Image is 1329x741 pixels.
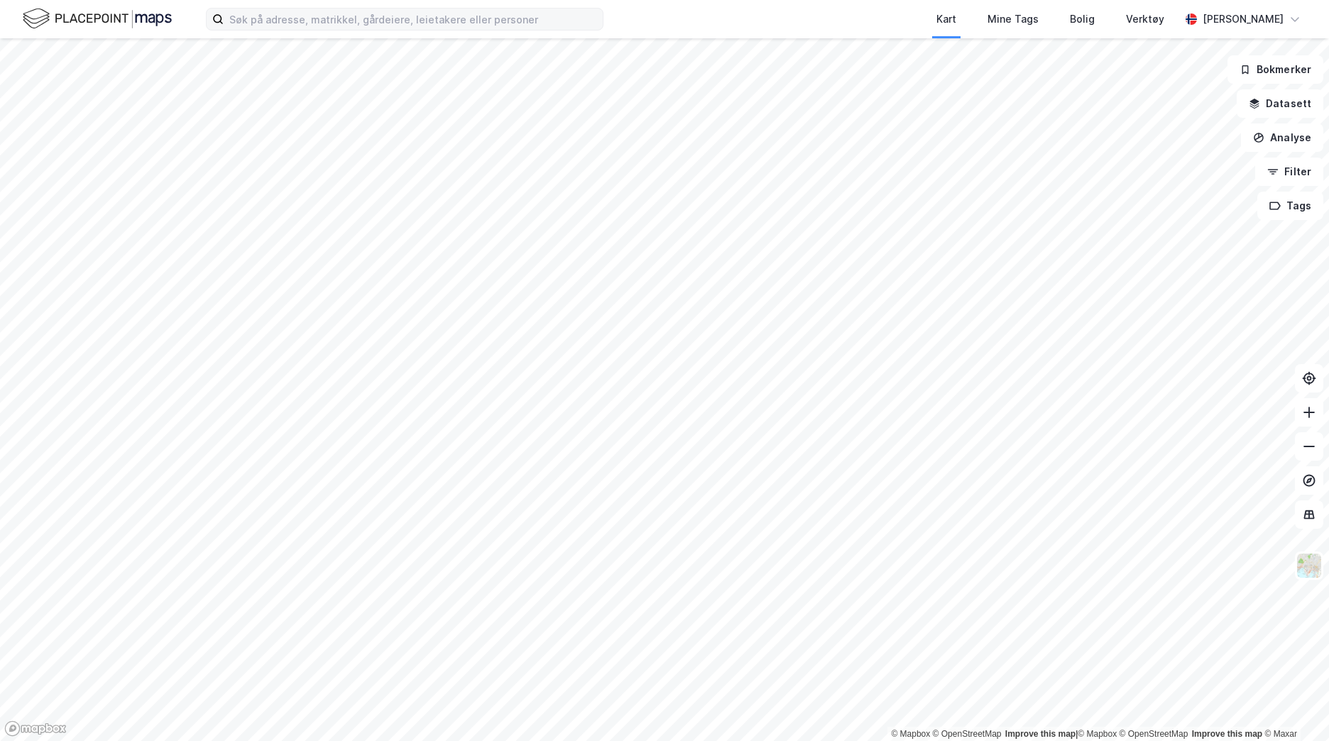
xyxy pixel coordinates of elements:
div: Kontrollprogram for chat [1258,673,1329,741]
img: logo.f888ab2527a4732fd821a326f86c7f29.svg [23,6,172,31]
div: Bolig [1070,11,1095,28]
iframe: Chat Widget [1258,673,1329,741]
div: Kart [936,11,956,28]
input: Søk på adresse, matrikkel, gårdeiere, leietakere eller personer [224,9,603,30]
div: Mine Tags [988,11,1039,28]
div: Verktøy [1126,11,1164,28]
div: [PERSON_NAME] [1203,11,1284,28]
